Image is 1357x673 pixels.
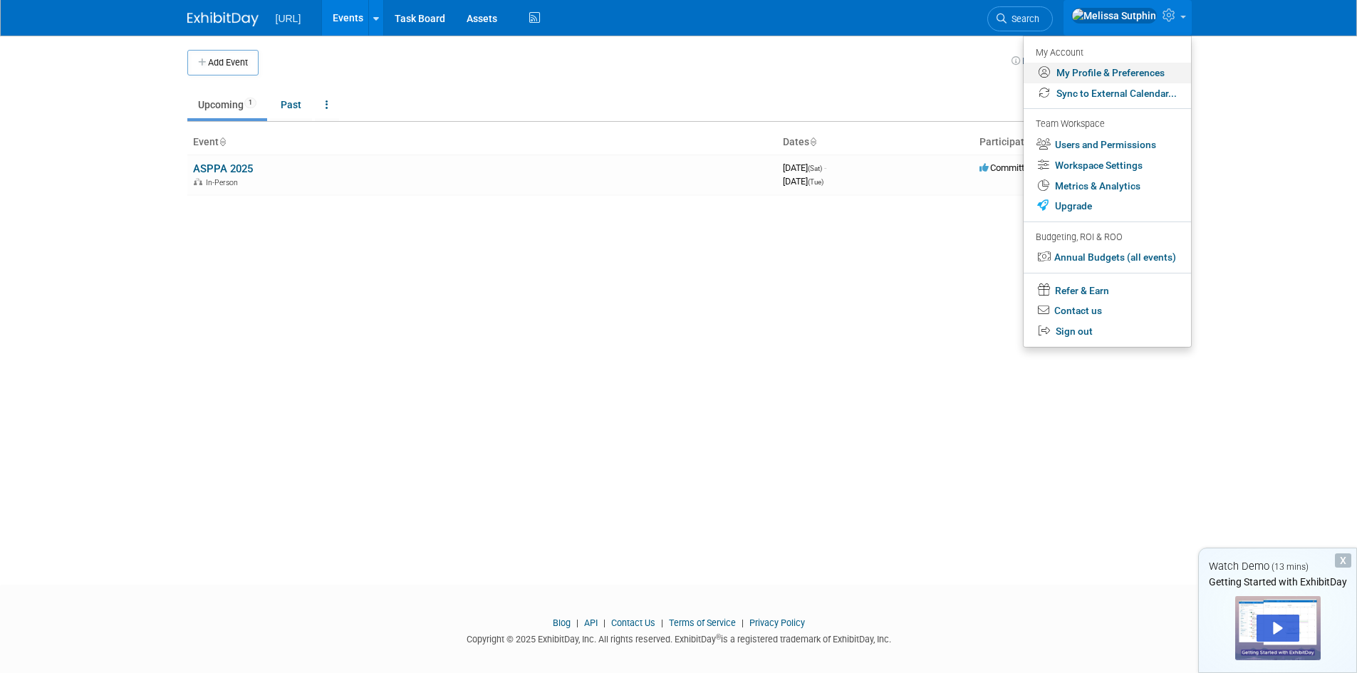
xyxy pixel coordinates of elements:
a: How to sync to an external calendar... [1012,56,1170,66]
span: In-Person [206,178,242,187]
div: Dismiss [1335,553,1351,568]
span: - [824,162,826,173]
span: [DATE] [783,162,826,173]
div: Play [1257,615,1299,642]
a: Sign out [1024,321,1191,342]
a: Annual Budgets (all events) [1024,247,1191,268]
span: [URL] [276,13,301,24]
div: My Account [1036,43,1177,61]
a: Terms of Service [669,617,736,628]
a: Search [987,6,1053,31]
a: ASPPA 2025 [193,162,253,175]
a: Blog [553,617,571,628]
span: | [573,617,582,628]
th: Participation [974,130,1170,155]
th: Dates [777,130,974,155]
a: Metrics & Analytics [1024,176,1191,197]
a: Sync to External Calendar... [1024,83,1191,104]
button: Add Event [187,50,259,75]
a: Sort by Start Date [809,136,816,147]
a: Upgrade [1024,196,1191,216]
a: Users and Permissions [1024,135,1191,155]
div: Watch Demo [1199,559,1356,574]
th: Event [187,130,777,155]
a: Contact us [1024,301,1191,321]
a: Contact Us [611,617,655,628]
a: API [584,617,598,628]
div: Getting Started with ExhibitDay [1199,575,1356,589]
a: Sort by Event Name [219,136,226,147]
span: (Sat) [808,165,822,172]
span: (Tue) [808,178,823,186]
span: | [657,617,667,628]
div: Budgeting, ROI & ROO [1036,230,1177,245]
sup: ® [716,633,721,641]
span: [DATE] [783,176,823,187]
img: In-Person Event [194,178,202,185]
a: Privacy Policy [749,617,805,628]
img: ExhibitDay [187,12,259,26]
span: | [738,617,747,628]
div: Team Workspace [1036,117,1177,132]
span: (13 mins) [1272,562,1309,572]
img: Melissa Sutphin [1071,8,1157,24]
a: Upcoming1 [187,91,267,118]
span: 1 [244,98,256,108]
a: Workspace Settings [1024,155,1191,176]
a: My Profile & Preferences [1024,63,1191,83]
span: | [600,617,609,628]
a: Refer & Earn [1024,279,1191,301]
span: Committed [979,162,1034,173]
a: Past [270,91,312,118]
span: Search [1007,14,1039,24]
